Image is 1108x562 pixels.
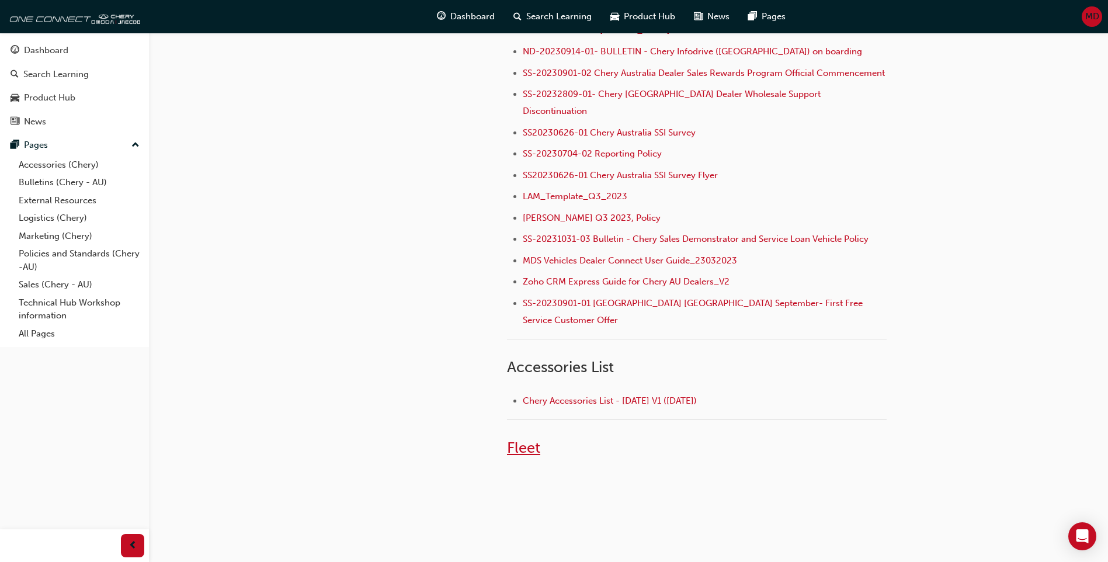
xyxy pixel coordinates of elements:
button: Pages [5,134,144,156]
a: ND-20230914-01- BULLETIN - Chery Infodrive ([GEOGRAPHIC_DATA]) on boarding [523,46,862,57]
a: guage-iconDashboard [428,5,504,29]
span: Search Learning [526,10,592,23]
div: News [24,115,46,129]
span: news-icon [694,9,703,24]
a: pages-iconPages [739,5,795,29]
a: SS-20230901-02 Chery Australia Dealer Sales Rewards Program Official Commencement [523,68,885,78]
a: SS-20231031-03 Bulletin - Chery Sales Demonstrator and Service Loan Vehicle Policy [523,234,869,244]
span: News [707,10,730,23]
a: Accessories (Chery) [14,156,144,174]
a: SS-20230704-02 Reporting Policy [523,148,662,159]
a: Bulletins (Chery - AU) [14,174,144,192]
div: Dashboard [24,44,68,57]
span: prev-icon [128,539,137,553]
span: news-icon [11,117,19,127]
a: SS20230626-01 Chery Australia SSI Survey Flyer [523,170,718,181]
span: pages-icon [748,9,757,24]
a: Technical Hub Workshop information [14,294,144,325]
div: Pages [24,138,48,152]
span: Dashboard [450,10,495,23]
a: Sales (Chery - AU) [14,276,144,294]
div: Open Intercom Messenger [1068,522,1096,550]
a: AS-20231222-01 - [PERSON_NAME] [523,25,670,36]
a: car-iconProduct Hub [601,5,685,29]
a: Logistics (Chery) [14,209,144,227]
div: Product Hub [24,91,75,105]
a: Dashboard [5,40,144,61]
span: guage-icon [11,46,19,56]
a: Chery Accessories List - [DATE] V1 ([DATE]) [523,396,697,406]
a: Marketing (Chery) [14,227,144,245]
a: All Pages [14,325,144,343]
div: Search Learning [23,68,89,81]
a: Search Learning [5,64,144,85]
a: SS-20230901-01 [GEOGRAPHIC_DATA] [GEOGRAPHIC_DATA] September- First Free Service Customer Offer [523,298,865,325]
span: search-icon [11,70,19,80]
a: Zoho CRM Express Guide for Chery AU Dealers_V2 [523,276,730,287]
a: News [5,111,144,133]
span: Product Hub [624,10,675,23]
a: Fleet [507,439,540,457]
span: car-icon [610,9,619,24]
button: DashboardSearch LearningProduct HubNews [5,37,144,134]
span: up-icon [131,138,140,153]
span: car-icon [11,93,19,103]
span: guage-icon [437,9,446,24]
a: SS20230626-01 Chery Australia SSI Survey [523,127,696,138]
img: oneconnect [6,5,140,28]
button: MD [1082,6,1102,27]
a: External Resources [14,192,144,210]
a: LAM_Template_Q3_2023 [523,191,627,202]
a: Policies and Standards (Chery -AU) [14,245,144,276]
a: MDS Vehicles Dealer Connect User Guide_23032023 [523,255,737,266]
span: pages-icon [11,140,19,151]
a: news-iconNews [685,5,739,29]
span: Accessories List [507,358,614,376]
a: Product Hub [5,87,144,109]
a: [PERSON_NAME] Q3 2023, Policy [523,213,661,223]
a: SS-20232809-01- Chery [GEOGRAPHIC_DATA] Dealer Wholesale Support Discontinuation [523,89,823,116]
span: MD [1085,10,1099,23]
span: search-icon [513,9,522,24]
span: Pages [762,10,786,23]
a: search-iconSearch Learning [504,5,601,29]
